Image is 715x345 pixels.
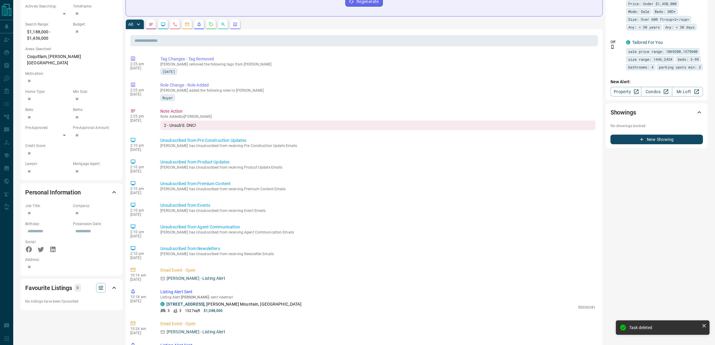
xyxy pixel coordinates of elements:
p: 3 [179,308,181,313]
svg: Emails [185,22,189,27]
p: [PERSON_NAME] - Listing Alert [167,275,225,282]
p: [DATE] [130,191,151,195]
p: [PERSON_NAME] has Unsubscribed from receiving Product Update Emails [160,165,595,169]
p: [PERSON_NAME] added the following roles to [PERSON_NAME] [160,88,595,93]
h2: Favourite Listings [25,283,72,293]
span: Mode: Sale [628,8,649,14]
p: , [PERSON_NAME] Mountain, [GEOGRAPHIC_DATA] [166,301,301,307]
p: 0 [76,285,79,291]
p: [PERSON_NAME] has Unsubscribed from receiving Event Emails [160,209,595,213]
p: 2:10 pm [130,143,151,148]
p: Unsubscribed from Premium Content [160,181,595,187]
svg: Notes [149,22,153,27]
p: Company: [73,203,118,209]
p: Areas Searched: [25,46,118,52]
svg: Agent Actions [233,22,238,27]
svg: Calls [173,22,177,27]
p: Possession Date: [73,221,118,227]
p: 1527 sqft [185,308,200,313]
span: beds: 3-99 [678,56,699,62]
p: [DATE] [130,331,151,335]
p: Mortgage Agent: [73,161,118,166]
p: No showings booked [610,123,703,129]
p: Unsubscribed from Product Updates [160,159,595,165]
a: Tailored For You [632,40,663,45]
a: [STREET_ADDRESS] [166,302,205,307]
span: bathrooms: 4 [628,64,653,70]
div: Favourite Listings0 [25,281,118,295]
p: [PERSON_NAME] has Unsubscribed from receiving Agent Communication Emails [160,230,595,234]
p: 3 [168,308,170,313]
p: Pre-Approved: [25,125,70,130]
p: [DATE] [130,169,151,173]
p: 10:19 am [130,273,151,277]
p: Credit Score: [25,143,118,148]
span: sale price range: 1069200,1579600 [628,48,698,54]
p: 2:25 pm [130,88,151,92]
p: Birthday: [25,221,70,227]
h2: Showings [610,108,636,117]
span: Price: Under $1,450,000 [628,1,677,7]
p: 2:10 pm [130,187,151,191]
p: Unsubscribed from Newsletters [160,246,595,252]
p: [DATE] [130,66,151,70]
p: [PERSON_NAME] has Unsubscribed from receiving Premium Content Emails [160,187,595,191]
p: Coquitlam, [PERSON_NAME][GEOGRAPHIC_DATA] [25,52,118,68]
p: 2:10 pm [130,208,151,212]
a: Condos [641,87,672,96]
p: 2:25 pm [130,114,151,118]
p: Unsubscribed from Events [160,202,595,209]
p: Timeframe: [73,4,118,9]
p: 2:10 pm [130,165,151,169]
p: R3036381 [578,305,595,310]
div: Showings [610,105,703,120]
p: $1,088,000 [204,308,223,313]
svg: Lead Browsing Activity [161,22,165,27]
svg: Push Notification Only [610,45,615,49]
span: Size: Over 600 ft<sup>2</sup> [628,16,689,22]
p: Min Size: [73,89,118,94]
p: Budget: [73,22,118,27]
span: Buyer [162,95,173,101]
p: [PERSON_NAME] - Listing Alert [167,329,225,335]
span: [PERSON_NAME] [181,295,209,299]
p: [PERSON_NAME] has Unsubscribed from receiving Pre Construction Update Emails [160,144,595,148]
p: Role Change - Role Added [160,82,595,88]
p: Unsubscribed from Pre Construction Updates [160,137,595,144]
p: Baths: [73,107,118,112]
p: All [128,22,133,26]
p: Note Added by [PERSON_NAME] [160,114,595,119]
svg: Requests [209,22,214,27]
p: New Alert: [610,79,703,85]
p: 2:25 pm [130,62,151,66]
p: 2:10 pm [130,230,151,234]
p: [PERSON_NAME] removed the following tags from [PERSON_NAME] [160,62,595,66]
p: [DATE] [130,256,151,260]
span: size range: 1446,2454 [628,56,672,62]
p: [DATE] [130,234,151,238]
span: parking spots min: 2 [659,64,701,70]
a: Mr.Loft [672,87,703,96]
p: Home Type: [25,89,70,94]
p: 10:18 am [130,295,151,299]
p: 10:24 am [130,327,151,331]
p: [PERSON_NAME] has Unsubscribed from receiving Newsletter Emails [160,252,595,256]
p: [DATE] [130,92,151,96]
div: Task deleted [629,325,699,330]
p: Tag Changes - Tag Removed [160,56,595,62]
span: [DATE] [162,69,175,75]
span: Any: < 30 years [628,24,660,30]
a: Property [610,87,641,96]
p: Email Event - Open [160,321,595,327]
h2: Personal Information [25,188,81,197]
button: New Showing [610,135,703,144]
svg: Listing Alerts [197,22,201,27]
p: [DATE] [130,277,151,282]
p: Listing Alert : - sent via email [160,295,595,299]
p: [DATE] [130,148,151,152]
p: Off [610,39,623,45]
span: Any: < 30 days [665,24,695,30]
p: Note Action [160,108,595,114]
p: $1,188,000 - $1,436,000 [25,27,70,43]
span: Beds: 3BD+ [655,8,676,14]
